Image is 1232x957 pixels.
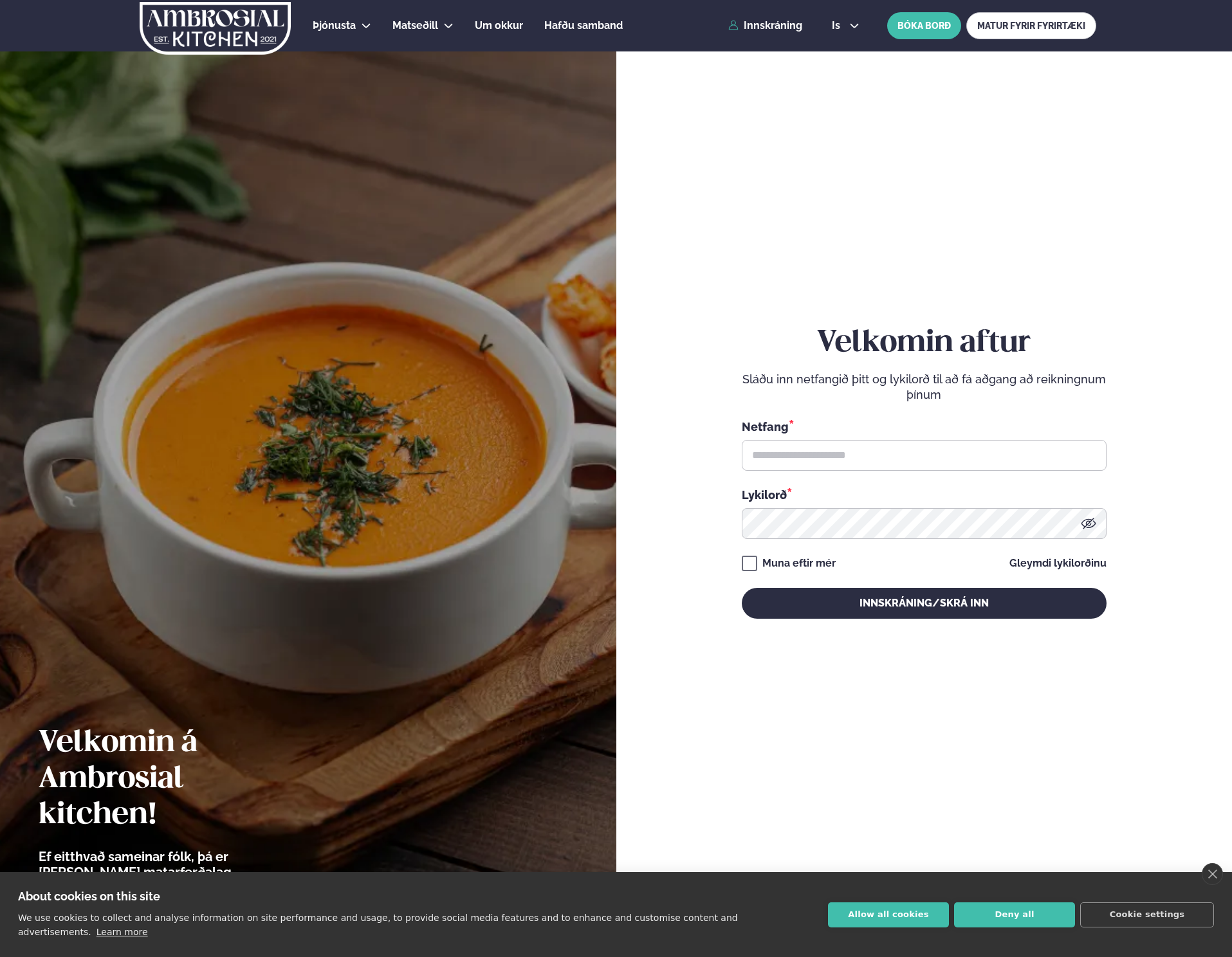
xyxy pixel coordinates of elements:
[18,913,738,937] p: We use cookies to collect and analyse information on site performance and usage, to provide socia...
[832,21,844,31] span: is
[966,12,1096,39] a: MATUR FYRIR FYRIRTÆKI
[313,18,356,33] a: Þjónusta
[742,325,1107,361] h2: Velkomin aftur
[828,902,949,927] button: Allow all cookies
[742,372,1107,403] p: Sláðu inn netfangið þitt og lykilorð til að fá aðgang að reikningnum þínum
[313,19,356,32] span: Þjónusta
[544,19,623,32] span: Hafðu samband
[822,21,870,31] button: is
[392,19,438,32] span: Matseðill
[742,588,1107,619] button: Innskráning/Skrá inn
[138,2,292,55] img: logo
[954,902,1075,927] button: Deny all
[1202,863,1223,885] a: close
[1080,902,1214,927] button: Cookie settings
[1009,558,1107,569] a: Gleymdi lykilorðinu
[887,12,961,39] button: BÓKA BORÐ
[544,18,623,33] a: Hafðu samband
[97,927,148,937] a: Learn more
[475,18,523,33] a: Um okkur
[728,20,802,32] a: Innskráning
[475,19,523,32] span: Um okkur
[742,486,1107,503] div: Lykilorð
[18,889,160,903] strong: About cookies on this site
[39,725,306,834] h2: Velkomin á Ambrosial kitchen!
[742,418,1107,435] div: Netfang
[39,849,306,880] p: Ef eitthvað sameinar fólk, þá er [PERSON_NAME] matarferðalag.
[392,18,438,33] a: Matseðill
